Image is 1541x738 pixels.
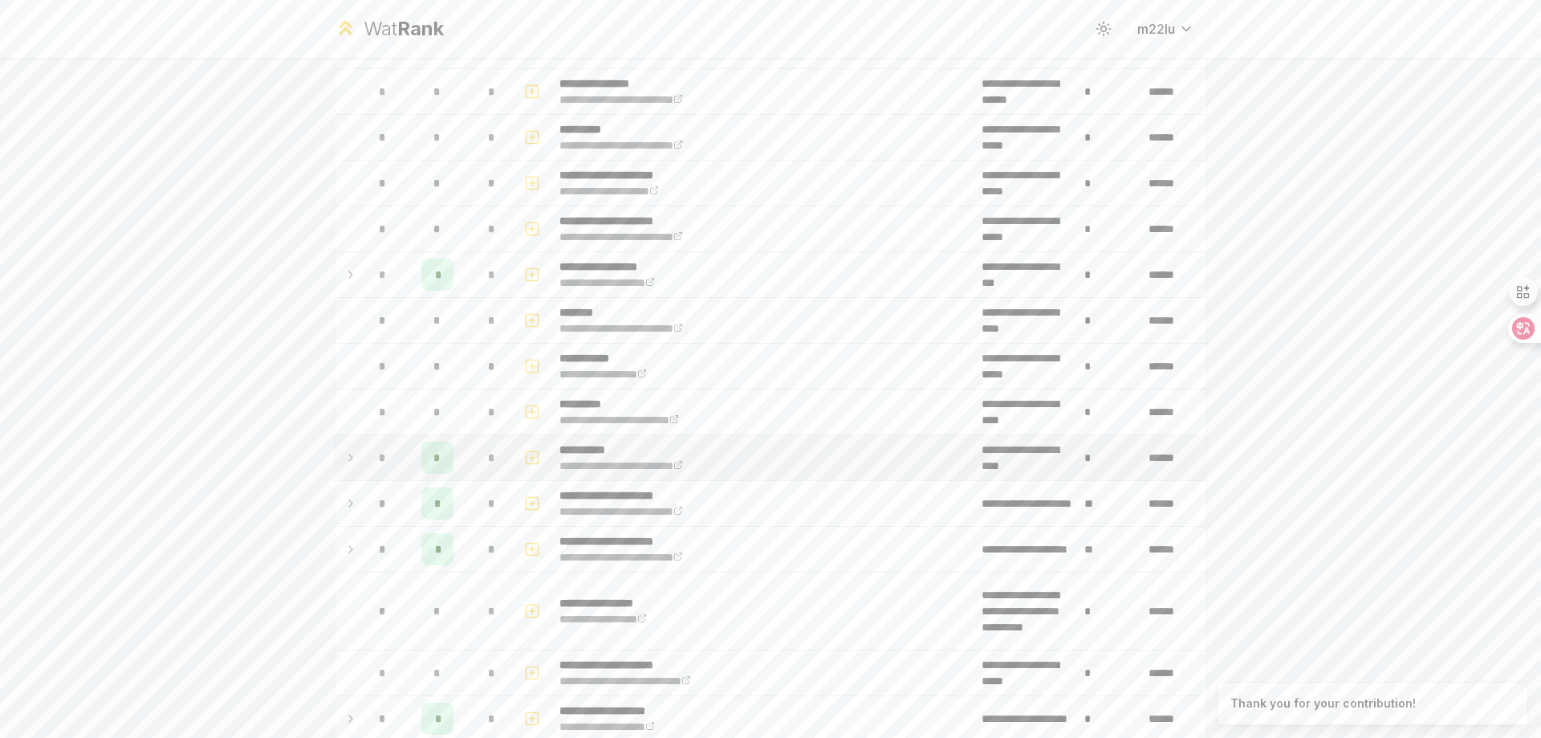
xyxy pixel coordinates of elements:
[1230,695,1416,711] div: Thank you for your contribution!
[364,16,444,42] div: Wat
[1124,14,1207,43] button: m22lu
[397,17,444,40] span: Rank
[334,16,444,42] a: WatRank
[1137,19,1175,39] span: m22lu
